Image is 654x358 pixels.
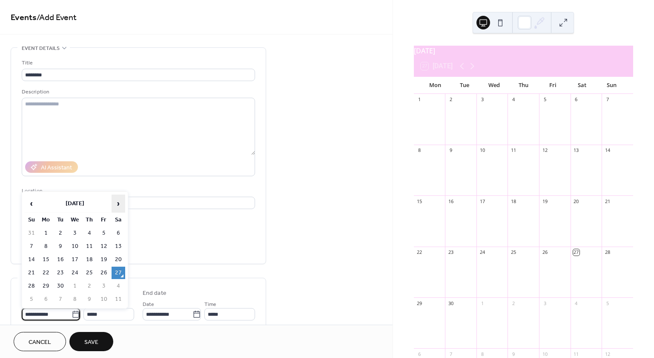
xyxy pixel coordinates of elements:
[83,267,96,279] td: 25
[97,240,111,253] td: 12
[479,147,485,154] div: 10
[510,147,516,154] div: 11
[84,338,98,347] span: Save
[25,214,38,226] th: Su
[479,300,485,306] div: 1
[416,96,423,103] div: 1
[447,198,454,204] div: 16
[447,96,454,103] div: 2
[542,249,548,256] div: 26
[97,214,111,226] th: Fr
[83,227,96,239] td: 4
[604,300,611,306] div: 5
[39,240,53,253] td: 8
[25,280,38,292] td: 28
[68,214,82,226] th: We
[68,240,82,253] td: 10
[83,293,96,306] td: 9
[11,9,37,26] a: Events
[97,293,111,306] td: 10
[22,87,253,96] div: Description
[447,351,454,357] div: 7
[68,227,82,239] td: 3
[22,58,253,67] div: Title
[604,96,611,103] div: 7
[25,293,38,306] td: 5
[510,249,516,256] div: 25
[510,300,516,306] div: 2
[83,280,96,292] td: 2
[68,280,82,292] td: 1
[542,351,548,357] div: 10
[604,351,611,357] div: 12
[573,351,579,357] div: 11
[447,147,454,154] div: 9
[39,267,53,279] td: 22
[25,253,38,266] td: 14
[542,300,548,306] div: 3
[68,253,82,266] td: 17
[39,227,53,239] td: 1
[542,96,548,103] div: 5
[542,198,548,204] div: 19
[542,147,548,154] div: 12
[479,96,485,103] div: 3
[29,338,51,347] span: Cancel
[112,267,125,279] td: 27
[68,267,82,279] td: 24
[25,227,38,239] td: 31
[22,186,253,195] div: Location
[510,351,516,357] div: 9
[54,267,67,279] td: 23
[416,198,423,204] div: 15
[69,332,113,351] button: Save
[37,9,77,26] span: / Add Event
[97,253,111,266] td: 19
[97,267,111,279] td: 26
[54,227,67,239] td: 2
[54,293,67,306] td: 7
[83,240,96,253] td: 11
[479,198,485,204] div: 17
[112,227,125,239] td: 6
[573,147,579,154] div: 13
[112,253,125,266] td: 20
[447,249,454,256] div: 23
[604,249,611,256] div: 28
[143,289,166,298] div: End date
[112,280,125,292] td: 4
[14,332,66,351] button: Cancel
[39,214,53,226] th: Mo
[25,240,38,253] td: 7
[573,96,579,103] div: 6
[83,253,96,266] td: 18
[414,46,633,56] div: [DATE]
[479,249,485,256] div: 24
[39,253,53,266] td: 15
[510,96,516,103] div: 4
[83,214,96,226] th: Th
[538,77,568,94] div: Fri
[97,280,111,292] td: 3
[568,77,597,94] div: Sat
[479,77,509,94] div: Wed
[112,293,125,306] td: 11
[54,240,67,253] td: 9
[416,249,423,256] div: 22
[450,77,479,94] div: Tue
[447,300,454,306] div: 30
[39,280,53,292] td: 29
[604,147,611,154] div: 14
[573,300,579,306] div: 4
[68,293,82,306] td: 8
[97,227,111,239] td: 5
[416,300,423,306] div: 29
[112,240,125,253] td: 13
[22,44,60,53] span: Event details
[509,77,538,94] div: Thu
[112,214,125,226] th: Sa
[416,351,423,357] div: 6
[25,195,38,212] span: ‹
[573,249,579,256] div: 27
